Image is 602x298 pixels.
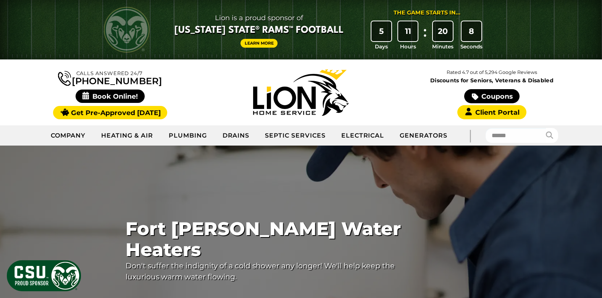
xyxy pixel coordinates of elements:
span: [US_STATE] State® Rams™ Football [174,24,344,37]
a: Electrical [334,126,392,145]
a: Heating & Air [94,126,161,145]
div: | [455,125,486,146]
span: Lion is a proud sponsor of [174,12,344,24]
span: Minutes [432,43,454,50]
a: Coupons [464,89,519,103]
a: Get Pre-Approved [DATE] [53,106,167,119]
div: 8 [462,21,481,41]
span: Days [375,43,388,50]
a: Plumbing [161,126,215,145]
img: CSU Sponsor Badge [6,259,82,292]
a: Generators [392,126,455,145]
div: 5 [371,21,391,41]
span: Discounts for Seniors, Veterans & Disabled [398,78,586,83]
span: Seconds [460,43,483,50]
div: 11 [398,21,418,41]
span: Book Online! [76,90,145,103]
span: Hours [400,43,416,50]
a: Learn More [240,39,278,48]
a: Drains [215,126,258,145]
p: Don't suffer the indignity of a cold shower any longer! We'll help keep the luxurious warm water ... [126,260,403,282]
p: Rated 4.7 out of 5,294 Google Reviews [396,68,587,77]
div: The Game Starts in... [394,9,460,17]
span: Fort [PERSON_NAME] Water Heaters [126,218,403,260]
div: : [421,21,429,51]
a: Client Portal [457,105,526,119]
a: [PHONE_NUMBER] [58,69,162,86]
img: Lion Home Service [253,69,349,116]
img: CSU Rams logo [104,7,150,53]
a: Septic Services [257,126,333,145]
div: 20 [433,21,453,41]
a: Company [43,126,94,145]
